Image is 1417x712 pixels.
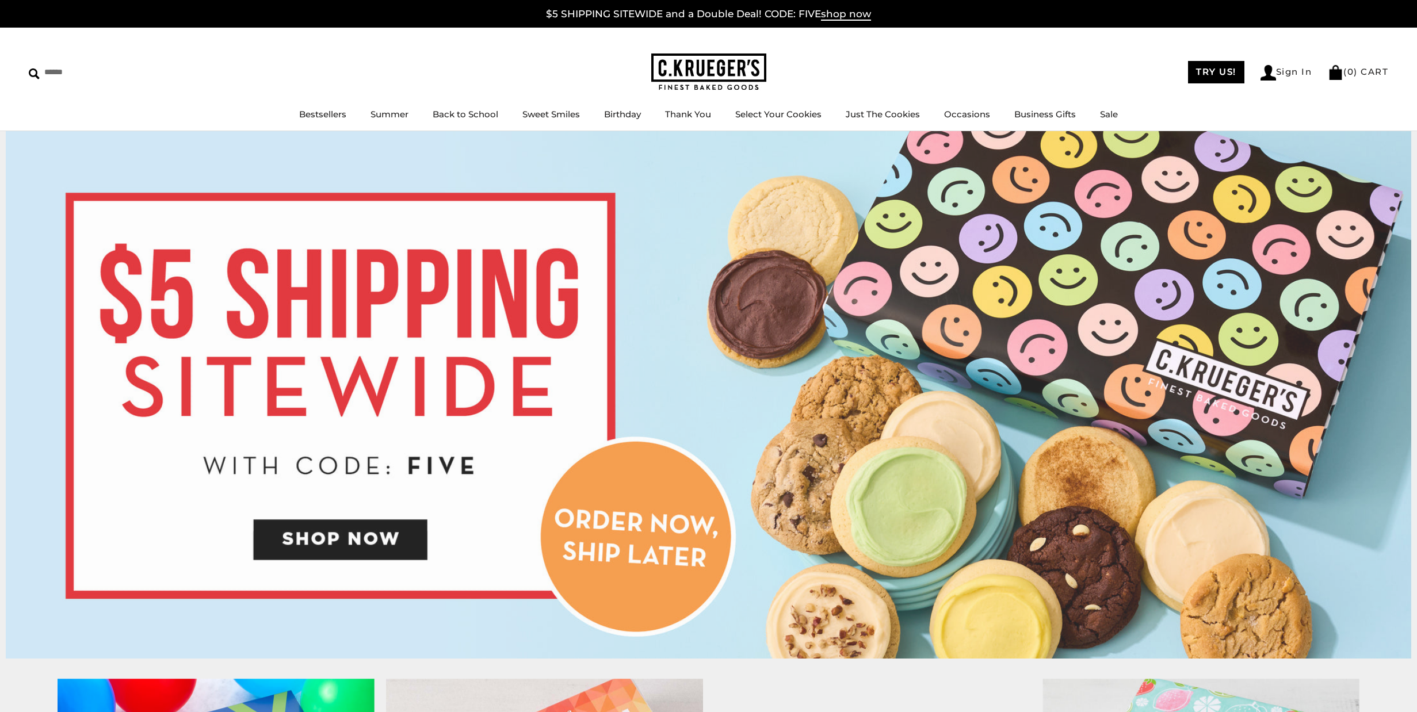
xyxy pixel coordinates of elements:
[821,8,871,21] span: shop now
[1014,109,1076,120] a: Business Gifts
[29,63,166,81] input: Search
[1347,66,1354,77] span: 0
[604,109,641,120] a: Birthday
[665,109,711,120] a: Thank You
[846,109,920,120] a: Just The Cookies
[6,131,1411,659] img: C.Krueger's Special Offer
[944,109,990,120] a: Occasions
[29,68,40,79] img: Search
[522,109,580,120] a: Sweet Smiles
[651,53,766,91] img: C.KRUEGER'S
[735,109,822,120] a: Select Your Cookies
[1328,65,1343,80] img: Bag
[371,109,408,120] a: Summer
[546,8,871,21] a: $5 SHIPPING SITEWIDE and a Double Deal! CODE: FIVEshop now
[1100,109,1118,120] a: Sale
[1261,65,1276,81] img: Account
[433,109,498,120] a: Back to School
[1188,61,1244,83] a: TRY US!
[299,109,346,120] a: Bestsellers
[1328,66,1388,77] a: (0) CART
[1261,65,1312,81] a: Sign In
